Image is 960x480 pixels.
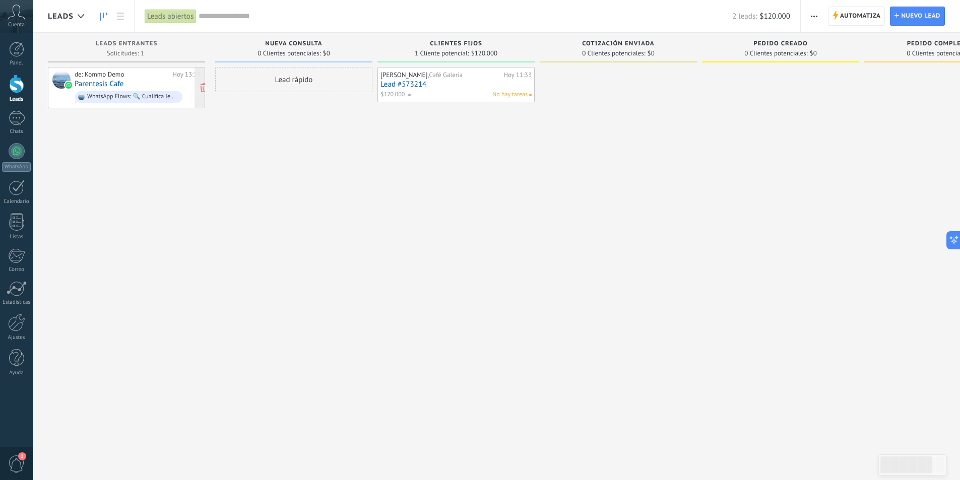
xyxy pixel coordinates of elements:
[75,71,169,79] div: de: Kommo Demo
[429,71,463,79] span: Café Galeria
[503,71,532,79] div: Hoy 11:33
[2,198,31,205] div: Calendario
[807,7,821,26] button: Más
[415,50,469,56] span: 1 Cliente potencial:
[582,40,655,47] span: Cotización enviada
[52,71,71,89] div: Parentesis Cafe
[545,40,692,49] div: Cotización enviada
[18,452,26,460] span: 1
[430,40,482,47] span: Clientes fijos
[172,71,201,79] div: Hoy 13:39
[380,80,532,89] a: Lead #573214
[707,40,854,49] div: Pedido creado
[2,266,31,273] div: Correo
[65,82,72,89] img: waba.svg
[220,40,367,49] div: Nueva consulta
[8,22,25,28] span: Cuenta
[901,7,940,25] span: Nuevo lead
[753,40,807,47] span: Pedido creado
[810,50,817,56] span: $0
[648,50,655,56] span: $0
[828,7,885,26] a: Automatiza
[75,80,123,88] a: Parentesis Cafe
[2,60,31,66] div: Panel
[53,40,200,49] div: Leads Entrantes
[744,50,807,56] span: 0 Clientes potenciales:
[529,94,532,96] span: No hay nada asignado
[471,50,497,56] span: $120.000
[96,40,158,47] span: Leads Entrantes
[2,299,31,306] div: Estadísticas
[2,370,31,376] div: Ayuda
[380,90,405,99] span: $120.000
[382,40,530,49] div: Clientes fijos
[107,50,144,56] span: Solicitudes: 1
[112,7,129,26] a: Lista
[145,9,196,24] div: Leads abiertos
[265,40,322,47] span: Nueva consulta
[840,7,881,25] span: Automatiza
[215,67,372,92] div: Lead rápido
[890,7,945,26] a: Nuevo lead
[732,12,757,21] span: 2 leads:
[2,96,31,103] div: Leads
[2,334,31,341] div: Ajustes
[492,90,528,99] span: No hay tareas
[87,93,178,100] div: WhatsApp Flows: 🔍 Cualifica leads con WhatsApp Flows 📝
[2,162,31,172] div: WhatsApp
[2,128,31,135] div: Chats
[582,50,645,56] span: 0 Clientes potenciales:
[48,12,74,21] span: Leads
[95,7,112,26] a: Leads
[323,50,330,56] span: $0
[2,234,31,240] div: Listas
[258,50,321,56] span: 0 Clientes potenciales:
[759,12,790,21] span: $120.000
[380,71,501,79] div: [PERSON_NAME],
